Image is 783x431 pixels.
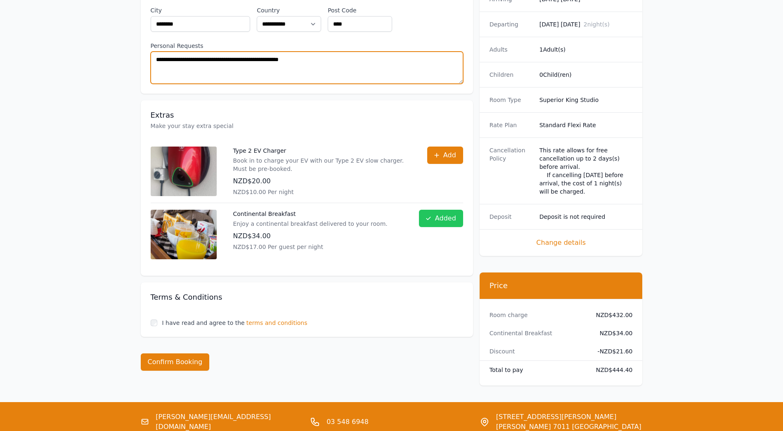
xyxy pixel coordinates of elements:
span: 2 night(s) [584,21,610,28]
button: Confirm Booking [141,353,210,371]
dt: Departing [490,20,533,28]
dd: NZD$432.00 [589,311,633,319]
p: NZD$10.00 Per night [233,188,411,196]
h3: Terms & Conditions [151,292,463,302]
p: NZD$17.00 Per guest per night [233,243,388,251]
dd: NZD$34.00 [589,329,633,337]
dt: Discount [490,347,583,355]
dt: Children [490,71,533,79]
p: Type 2 EV Charger [233,147,411,155]
p: Book in to charge your EV with our Type 2 EV slow charger. Must be pre-booked. [233,156,411,173]
p: NZD$20.00 [233,176,411,186]
p: Make your stay extra special [151,122,463,130]
dd: 0 Child(ren) [539,71,633,79]
dt: Room Type [490,96,533,104]
img: Continental Breakfast [151,210,217,259]
dt: Rate Plan [490,121,533,129]
dd: - NZD$21.60 [589,347,633,355]
dt: Total to pay [490,366,583,374]
span: Change details [490,238,633,248]
p: Enjoy a continental breakfast delivered to your room. [233,220,388,228]
span: terms and conditions [246,319,308,327]
label: Country [257,6,321,14]
p: NZD$34.00 [233,231,388,241]
h3: Price [490,281,633,291]
label: Post Code [328,6,392,14]
button: Added [419,210,463,227]
dd: 1 Adult(s) [539,45,633,54]
div: This rate allows for free cancellation up to 2 days(s) before arrival. If cancelling [DATE] befor... [539,146,633,196]
dd: [DATE] [DATE] [539,20,633,28]
dd: Standard Flexi Rate [539,121,633,129]
dd: Superior King Studio [539,96,633,104]
span: [STREET_ADDRESS][PERSON_NAME] [496,412,641,422]
img: Type 2 EV Charger [151,147,217,196]
dt: Adults [490,45,533,54]
span: Added [435,213,456,223]
p: Continental Breakfast [233,210,388,218]
dt: Room charge [490,311,583,319]
button: Add [427,147,463,164]
dd: Deposit is not required [539,213,633,221]
dd: NZD$444.40 [589,366,633,374]
dt: Cancellation Policy [490,146,533,196]
label: City [151,6,251,14]
label: Personal Requests [151,42,463,50]
dt: Deposit [490,213,533,221]
a: 03 548 6948 [326,417,369,427]
h3: Extras [151,110,463,120]
label: I have read and agree to the [162,320,245,326]
span: Add [443,150,456,160]
dt: Continental Breakfast [490,329,583,337]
